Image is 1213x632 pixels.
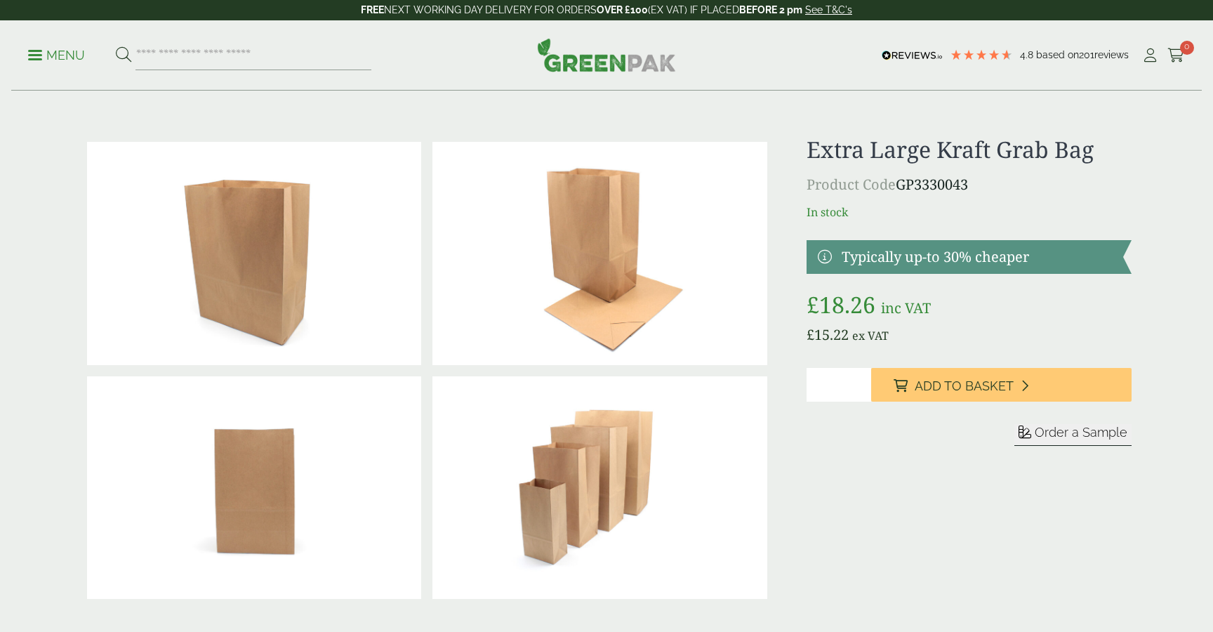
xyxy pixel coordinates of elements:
i: My Account [1141,48,1159,62]
i: Cart [1167,48,1185,62]
span: Add to Basket [915,378,1014,394]
span: Order a Sample [1035,425,1127,440]
div: 4.79 Stars [950,48,1013,61]
p: Menu [28,47,85,64]
span: reviews [1094,49,1129,60]
span: ex VAT [852,328,889,343]
img: 3330042 Large Kraft Grab Bag V2 [87,376,421,600]
strong: OVER £100 [597,4,648,15]
img: REVIEWS.io [882,51,943,60]
a: 0 [1167,45,1185,66]
strong: BEFORE 2 pm [739,4,802,15]
span: £ [807,325,814,344]
button: Order a Sample [1014,424,1132,446]
img: GreenPak Supplies [537,38,676,72]
span: 201 [1079,49,1094,60]
h1: Extra Large Kraft Grab Bag [807,136,1132,163]
img: Kraft Grab Bags Group Shot [432,376,767,600]
span: Product Code [807,175,896,194]
button: Add to Basket [871,368,1132,402]
span: Based on [1036,49,1079,60]
span: £ [807,289,819,320]
img: 3330043 Extra Large Kraft Grab Bag V3 [432,142,767,365]
strong: FREE [361,4,384,15]
span: 4.8 [1020,49,1036,60]
img: 3330043 Extra Large Kraft Grab Bag V1 [87,142,421,365]
p: GP3330043 [807,174,1132,195]
bdi: 18.26 [807,289,875,320]
span: inc VAT [881,298,931,317]
a: See T&C's [805,4,852,15]
p: In stock [807,204,1132,220]
a: Menu [28,47,85,61]
span: 0 [1180,41,1194,55]
bdi: 15.22 [807,325,849,344]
